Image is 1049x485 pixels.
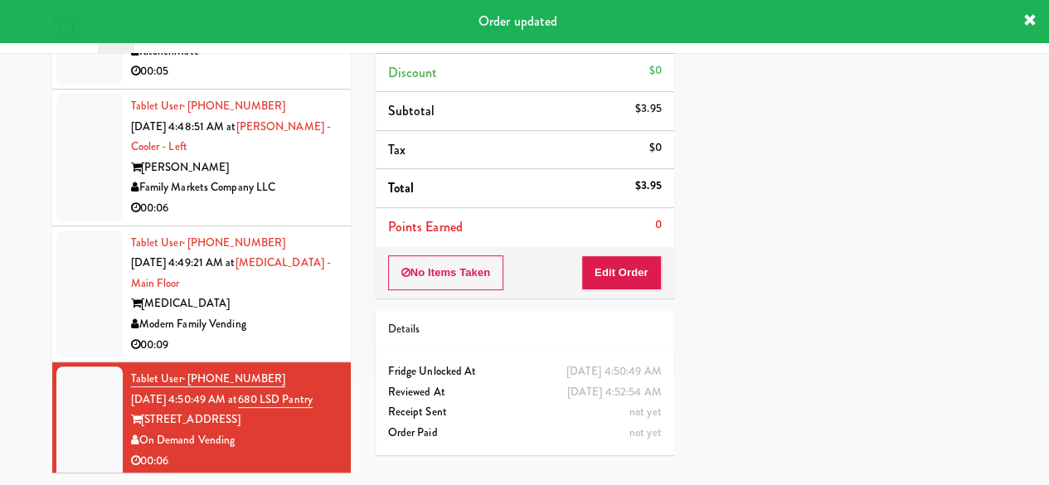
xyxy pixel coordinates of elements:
[131,430,338,451] div: On Demand Vending
[388,423,662,444] div: Order Paid
[131,235,286,250] a: Tablet User· [PHONE_NUMBER]
[182,371,286,386] span: · [PHONE_NUMBER]
[567,382,662,403] div: [DATE] 4:52:54 AM
[388,402,662,423] div: Receipt Sent
[131,98,286,114] a: Tablet User· [PHONE_NUMBER]
[629,424,662,440] span: not yet
[131,314,338,335] div: Modern Family Vending
[131,391,238,407] span: [DATE] 4:50:49 AM at
[238,391,313,408] a: 680 LSD Pantry
[654,215,661,235] div: 0
[131,198,338,219] div: 00:06
[182,98,286,114] span: · [PHONE_NUMBER]
[131,158,338,178] div: [PERSON_NAME]
[388,63,438,82] span: Discount
[478,12,557,31] span: Order updated
[635,176,662,196] div: $3.95
[131,293,338,314] div: [MEDICAL_DATA]
[648,61,661,81] div: $0
[581,255,662,290] button: Edit Order
[131,119,236,134] span: [DATE] 4:48:51 AM at
[131,451,338,472] div: 00:06
[131,61,338,82] div: 00:05
[629,404,662,420] span: not yet
[388,319,662,340] div: Details
[52,226,351,363] li: Tablet User· [PHONE_NUMBER][DATE] 4:49:21 AM at[MEDICAL_DATA] - Main Floor[MEDICAL_DATA]Modern Fa...
[131,410,338,430] div: [STREET_ADDRESS]
[131,371,286,387] a: Tablet User· [PHONE_NUMBER]
[388,255,504,290] button: No Items Taken
[182,235,286,250] span: · [PHONE_NUMBER]
[388,101,435,120] span: Subtotal
[648,138,661,158] div: $0
[388,178,415,197] span: Total
[635,99,662,119] div: $3.95
[388,361,662,382] div: Fridge Unlocked At
[388,140,406,159] span: Tax
[52,90,351,226] li: Tablet User· [PHONE_NUMBER][DATE] 4:48:51 AM at[PERSON_NAME] - Cooler - Left[PERSON_NAME]Family M...
[131,255,236,270] span: [DATE] 4:49:21 AM at
[388,217,463,236] span: Points Earned
[131,177,338,198] div: Family Markets Company LLC
[131,255,332,291] a: [MEDICAL_DATA] - Main Floor
[388,382,662,403] div: Reviewed At
[131,335,338,356] div: 00:09
[566,361,662,382] div: [DATE] 4:50:49 AM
